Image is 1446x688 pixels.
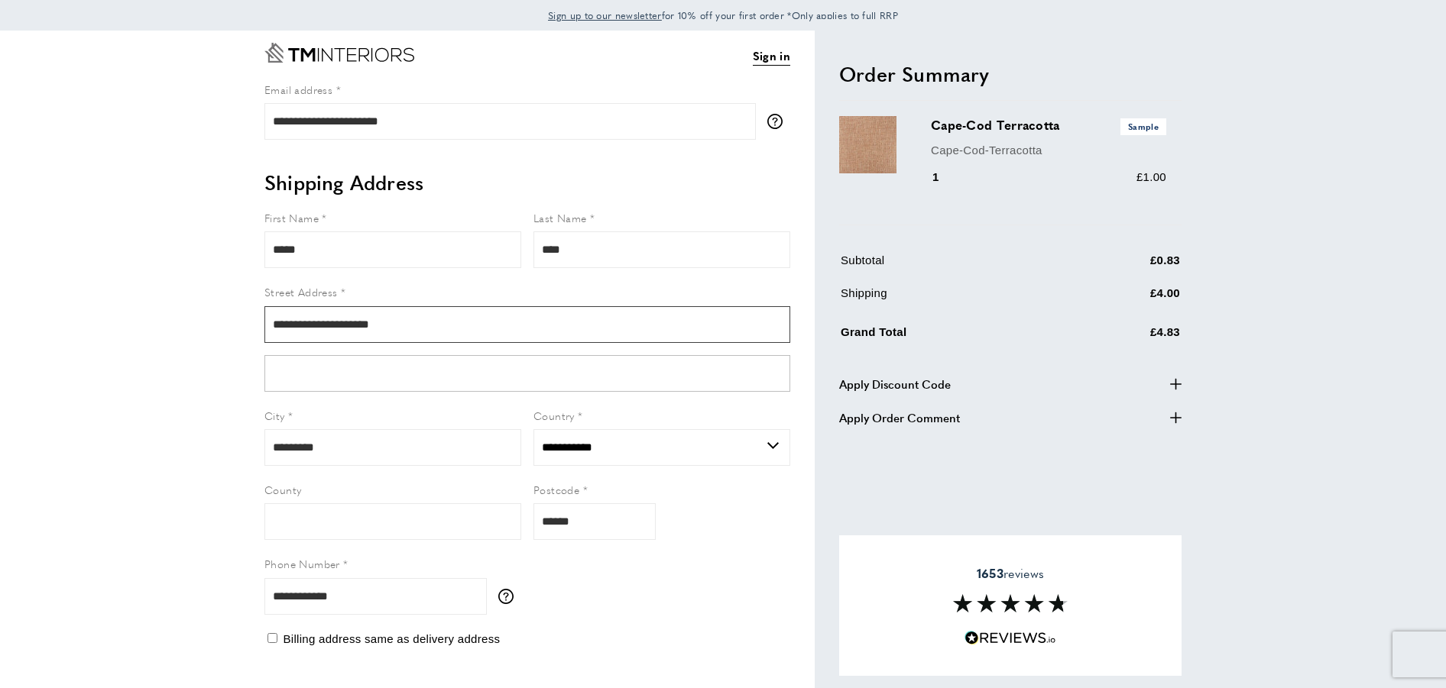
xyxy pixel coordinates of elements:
span: First Name [264,210,319,225]
td: Subtotal [841,251,1073,281]
span: Street Address [264,284,338,299]
span: County [264,482,301,497]
strong: 1653 [977,564,1003,582]
h2: Order Summary [839,60,1182,88]
td: £0.83 [1075,251,1180,281]
span: Apply Discount Code [839,375,951,393]
img: Reviews.io 5 stars [965,631,1056,645]
img: Reviews section [953,594,1068,612]
h3: Cape-Cod Terracotta [931,116,1166,134]
span: for 10% off your first order *Only applies to full RRP [548,8,898,22]
input: Billing address same as delivery address [267,633,277,643]
td: £4.00 [1075,284,1180,314]
span: reviews [977,566,1044,581]
td: Grand Total [841,320,1073,353]
a: Go to Home page [264,43,414,63]
span: Last Name [533,210,587,225]
td: Shipping [841,284,1073,314]
div: 1 [931,168,961,186]
span: Sample [1120,118,1166,134]
span: City [264,408,285,423]
span: Billing address same as delivery address [283,632,500,645]
span: Email address [264,82,332,97]
p: Cape-Cod-Terracotta [931,141,1166,160]
td: £4.83 [1075,320,1180,353]
span: Apply Order Comment [839,409,960,427]
h2: Shipping Address [264,169,790,196]
span: £1.00 [1136,170,1166,183]
a: Sign in [753,47,790,66]
span: Phone Number [264,556,340,571]
span: Sign up to our newsletter [548,8,662,22]
span: Country [533,408,575,423]
a: Sign up to our newsletter [548,8,662,23]
img: Cape-Cod Terracotta [839,116,896,173]
button: More information [767,114,790,129]
span: Postcode [533,482,579,497]
button: More information [498,589,521,604]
